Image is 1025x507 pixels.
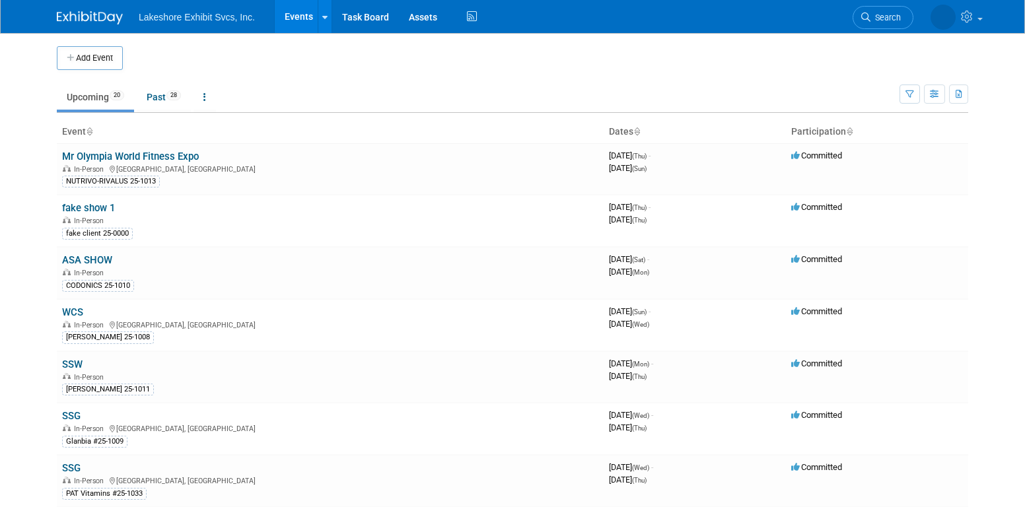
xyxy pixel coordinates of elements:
span: (Mon) [632,269,649,276]
span: [DATE] [609,254,649,264]
span: Committed [791,462,842,472]
span: [DATE] [609,163,647,173]
a: Past28 [137,84,191,110]
img: In-Person Event [63,269,71,275]
span: In-Person [74,269,108,277]
a: SSG [62,410,81,422]
span: Committed [791,254,842,264]
span: [DATE] [609,475,647,485]
span: - [649,306,651,316]
span: - [651,410,653,420]
span: - [651,358,653,368]
div: fake client 25-0000 [62,228,133,240]
span: [DATE] [609,267,649,277]
span: (Thu) [632,152,647,160]
div: [PERSON_NAME] 25-1008 [62,331,154,343]
span: Committed [791,202,842,212]
span: - [649,151,651,160]
th: Dates [604,121,786,143]
span: In-Person [74,165,108,174]
span: (Thu) [632,373,647,380]
span: In-Person [74,217,108,225]
img: In-Person Event [63,373,71,380]
span: - [649,202,651,212]
img: ExhibitDay [57,11,123,24]
div: Glanbia #25-1009 [62,436,127,448]
a: Upcoming20 [57,84,134,110]
span: (Sat) [632,256,645,263]
a: Sort by Start Date [633,126,640,137]
div: [GEOGRAPHIC_DATA], [GEOGRAPHIC_DATA] [62,422,598,433]
span: [DATE] [609,202,651,212]
img: In-Person Event [63,217,71,223]
img: MICHELLE MOYA [931,5,956,30]
th: Event [57,121,604,143]
span: In-Person [74,373,108,382]
div: CODONICS 25-1010 [62,280,134,292]
span: - [651,462,653,472]
span: Committed [791,358,842,368]
span: In-Person [74,424,108,433]
a: ASA SHOW [62,254,112,266]
a: Sort by Event Name [86,126,92,137]
span: Lakeshore Exhibit Svcs, Inc. [139,12,255,22]
a: Mr Olympia World Fitness Expo [62,151,199,162]
span: (Wed) [632,412,649,419]
span: Committed [791,151,842,160]
span: (Wed) [632,464,649,471]
img: In-Person Event [63,424,71,431]
a: fake show 1 [62,202,115,214]
span: - [647,254,649,264]
span: (Thu) [632,424,647,432]
span: 28 [166,90,181,100]
span: [DATE] [609,215,647,224]
span: (Sun) [632,165,647,172]
button: Add Event [57,46,123,70]
span: (Thu) [632,477,647,484]
span: [DATE] [609,462,653,472]
span: [DATE] [609,422,647,432]
div: PAT Vitamins #25-1033 [62,488,147,500]
span: (Sun) [632,308,647,316]
span: (Thu) [632,217,647,224]
div: [GEOGRAPHIC_DATA], [GEOGRAPHIC_DATA] [62,319,598,329]
span: (Thu) [632,204,647,211]
span: Committed [791,410,842,420]
img: In-Person Event [63,165,71,172]
span: In-Person [74,477,108,485]
a: SSG [62,462,81,474]
span: In-Person [74,321,108,329]
a: WCS [62,306,83,318]
div: NUTRIVO-RIVALUS 25-1013 [62,176,160,187]
div: [GEOGRAPHIC_DATA], [GEOGRAPHIC_DATA] [62,163,598,174]
span: [DATE] [609,358,653,368]
span: 20 [110,90,124,100]
span: [DATE] [609,306,651,316]
span: Search [870,13,901,22]
span: [DATE] [609,371,647,381]
img: In-Person Event [63,321,71,327]
span: [DATE] [609,410,653,420]
span: [DATE] [609,151,651,160]
div: [PERSON_NAME] 25-1011 [62,384,154,395]
a: SSW [62,358,83,370]
img: In-Person Event [63,477,71,483]
a: Search [853,6,913,29]
th: Participation [786,121,968,143]
span: (Wed) [632,321,649,328]
span: (Mon) [632,360,649,368]
span: [DATE] [609,319,649,329]
a: Sort by Participation Type [846,126,853,137]
div: [GEOGRAPHIC_DATA], [GEOGRAPHIC_DATA] [62,475,598,485]
span: Committed [791,306,842,316]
